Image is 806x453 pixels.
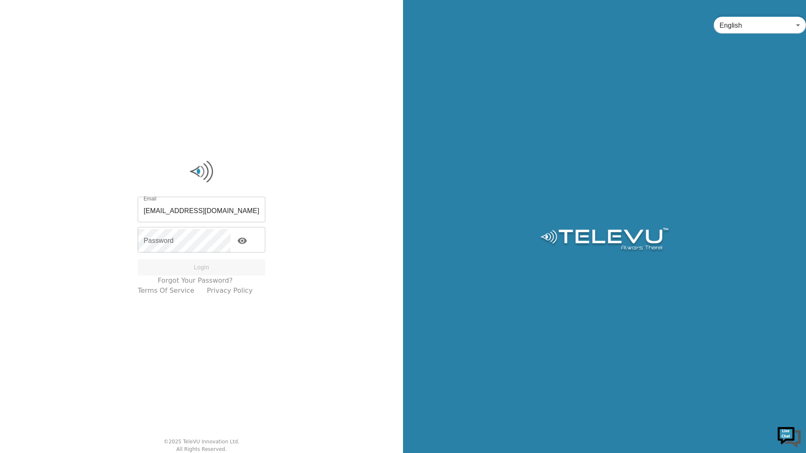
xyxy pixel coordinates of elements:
[158,276,233,286] a: Forgot your password?
[777,424,802,449] img: Chat Widget
[176,445,227,453] div: All Rights Reserved.
[138,159,265,184] img: Logo
[539,228,670,253] img: Logo
[714,13,806,37] div: English
[234,232,251,249] button: toggle password visibility
[138,286,194,296] a: Terms of Service
[207,286,253,296] a: Privacy Policy
[164,438,240,445] div: © 2025 TeleVU Innovation Ltd.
